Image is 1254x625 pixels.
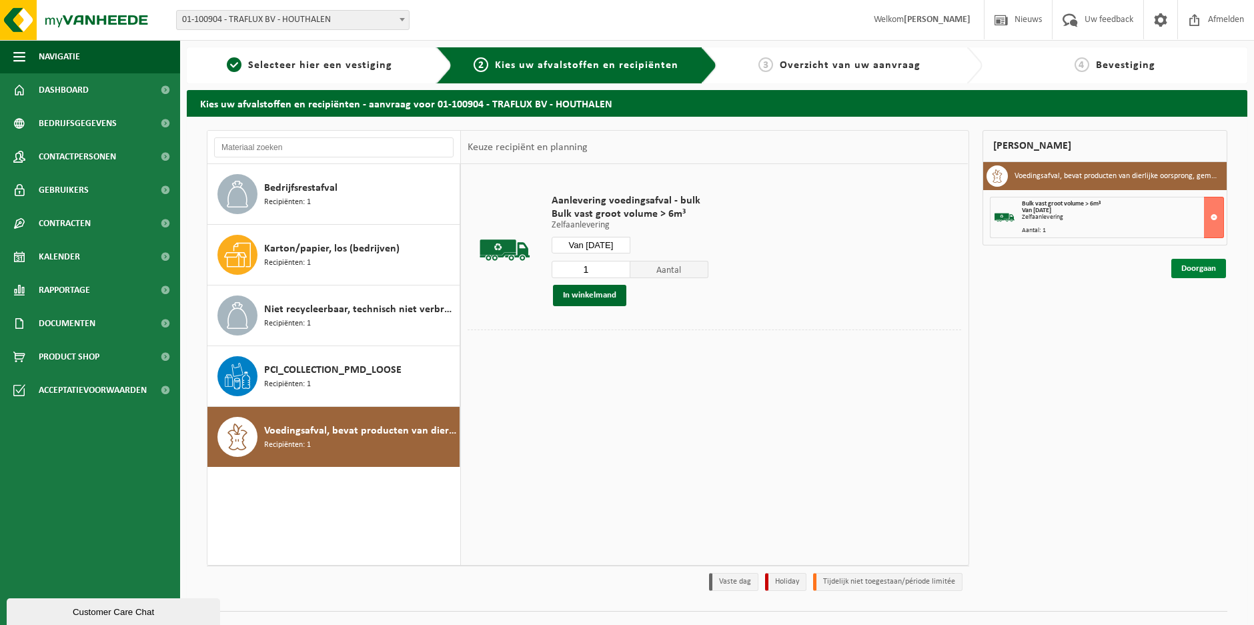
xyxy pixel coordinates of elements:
span: Voedingsafval, bevat producten van dierlijke oorsprong, gemengde verpakking (exclusief glas), cat... [264,423,456,439]
div: Zelfaanlevering [1022,214,1224,221]
span: Rapportage [39,273,90,307]
span: Kalender [39,240,80,273]
span: Aanlevering voedingsafval - bulk [552,194,708,207]
span: Recipiënten: 1 [264,257,311,269]
span: Contracten [39,207,91,240]
button: PCI_COLLECTION_PMD_LOOSE Recipiënten: 1 [207,346,460,407]
span: 1 [227,57,241,72]
span: Contactpersonen [39,140,116,173]
button: Voedingsafval, bevat producten van dierlijke oorsprong, gemengde verpakking (exclusief glas), cat... [207,407,460,467]
button: Karton/papier, los (bedrijven) Recipiënten: 1 [207,225,460,285]
span: Recipiënten: 1 [264,378,311,391]
span: Recipiënten: 1 [264,196,311,209]
strong: [PERSON_NAME] [904,15,971,25]
span: Navigatie [39,40,80,73]
span: Gebruikers [39,173,89,207]
span: Recipiënten: 1 [264,318,311,330]
h2: Kies uw afvalstoffen en recipiënten - aanvraag voor 01-100904 - TRAFLUX BV - HOUTHALEN [187,90,1247,116]
span: 01-100904 - TRAFLUX BV - HOUTHALEN [176,10,410,30]
div: [PERSON_NAME] [983,130,1228,162]
button: Niet recycleerbaar, technisch niet verbrandbaar afval (brandbaar) Recipiënten: 1 [207,285,460,346]
li: Holiday [765,573,806,591]
h3: Voedingsafval, bevat producten van dierlijke oorsprong, gemengde verpakking (exclusief glas), cat... [1015,165,1217,187]
span: Bedrijfsrestafval [264,180,338,196]
button: Bedrijfsrestafval Recipiënten: 1 [207,164,460,225]
div: Aantal: 1 [1022,227,1224,234]
span: Bulk vast groot volume > 6m³ [552,207,708,221]
a: 1Selecteer hier een vestiging [193,57,426,73]
p: Zelfaanlevering [552,221,708,230]
input: Materiaal zoeken [214,137,454,157]
span: 3 [758,57,773,72]
span: 4 [1075,57,1089,72]
li: Vaste dag [709,573,758,591]
span: 01-100904 - TRAFLUX BV - HOUTHALEN [177,11,409,29]
span: Selecteer hier een vestiging [248,60,392,71]
a: Doorgaan [1171,259,1226,278]
span: Overzicht van uw aanvraag [780,60,920,71]
button: In winkelmand [553,285,626,306]
span: Bedrijfsgegevens [39,107,117,140]
span: Product Shop [39,340,99,374]
span: Bulk vast groot volume > 6m³ [1022,200,1101,207]
span: PCI_COLLECTION_PMD_LOOSE [264,362,402,378]
iframe: chat widget [7,596,223,625]
span: Kies uw afvalstoffen en recipiënten [495,60,678,71]
span: Bevestiging [1096,60,1155,71]
span: Acceptatievoorwaarden [39,374,147,407]
span: Karton/papier, los (bedrijven) [264,241,400,257]
span: Documenten [39,307,95,340]
div: Keuze recipiënt en planning [461,131,594,164]
span: Niet recycleerbaar, technisch niet verbrandbaar afval (brandbaar) [264,301,456,318]
li: Tijdelijk niet toegestaan/période limitée [813,573,963,591]
strong: Van [DATE] [1022,207,1051,214]
span: Aantal [630,261,709,278]
input: Selecteer datum [552,237,630,253]
span: 2 [474,57,488,72]
span: Dashboard [39,73,89,107]
span: Recipiënten: 1 [264,439,311,452]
